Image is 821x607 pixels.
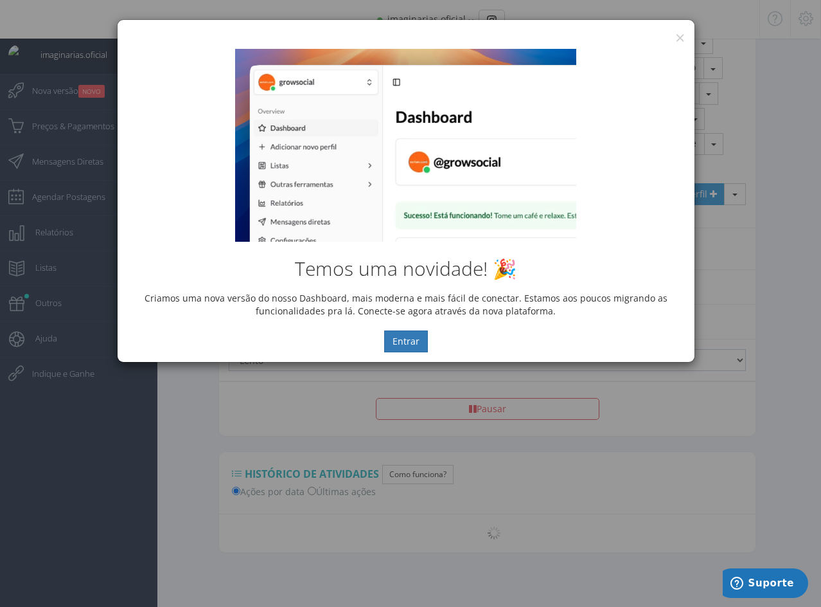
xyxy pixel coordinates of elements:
[127,292,685,318] p: Criamos uma nova versão do nosso Dashboard, mais moderna e mais fácil de conectar. Estamos aos po...
[675,29,685,46] button: ×
[127,258,685,279] h2: Temos uma novidade! 🎉
[723,568,808,601] iframe: Abre um widget para que você possa encontrar mais informações
[384,331,428,352] button: Entrar
[235,49,576,242] img: New Dashboard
